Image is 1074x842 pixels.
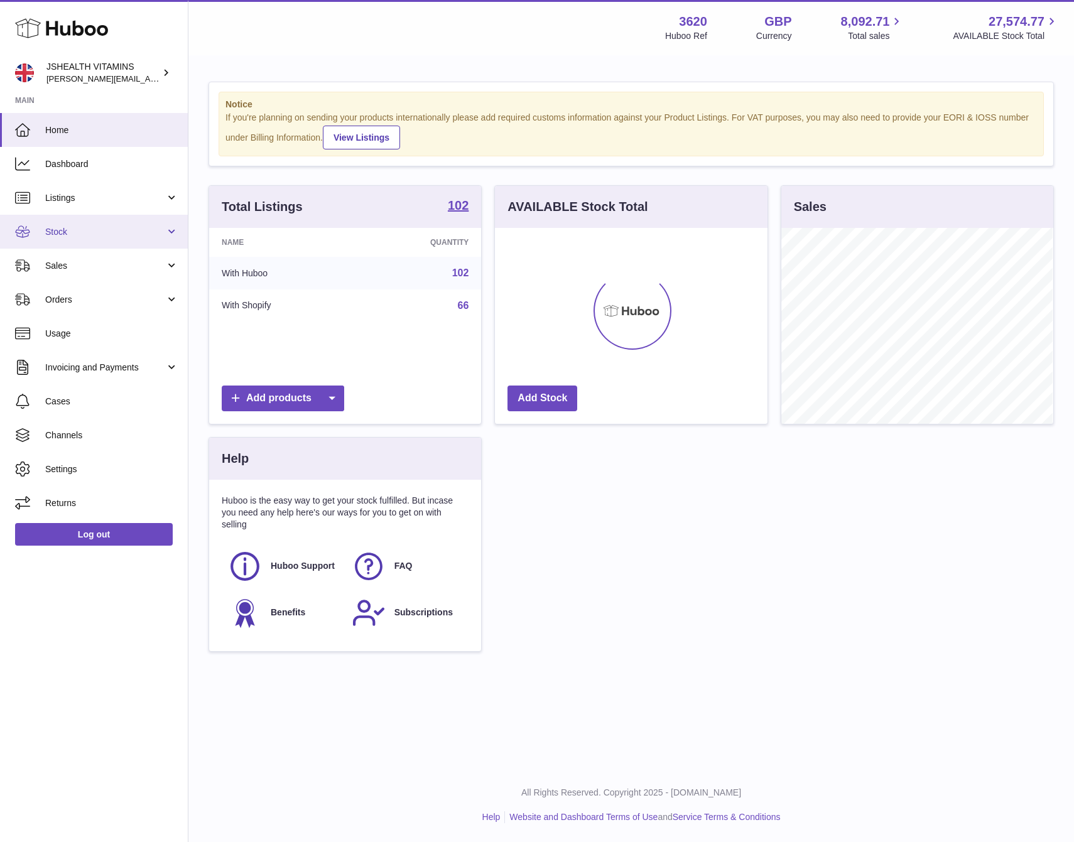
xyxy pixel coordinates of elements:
[507,198,648,215] h3: AVAILABLE Stock Total
[452,267,469,278] a: 102
[15,523,173,546] a: Log out
[45,192,165,204] span: Listings
[271,607,305,618] span: Benefits
[323,126,400,149] a: View Listings
[45,294,165,306] span: Orders
[953,30,1059,42] span: AVAILABLE Stock Total
[505,811,780,823] li: and
[458,300,469,311] a: 66
[45,429,178,441] span: Channels
[509,812,658,822] a: Website and Dashboard Terms of Use
[46,73,252,84] span: [PERSON_NAME][EMAIL_ADDRESS][DOMAIN_NAME]
[209,289,356,322] td: With Shopify
[45,362,165,374] span: Invoicing and Payments
[225,112,1037,149] div: If you're planning on sending your products internationally please add required customs informati...
[45,396,178,408] span: Cases
[764,13,791,30] strong: GBP
[507,386,577,411] a: Add Stock
[209,228,356,257] th: Name
[222,450,249,467] h3: Help
[448,199,469,212] strong: 102
[665,30,707,42] div: Huboo Ref
[848,30,904,42] span: Total sales
[45,463,178,475] span: Settings
[15,63,34,82] img: francesca@jshealthvitamins.com
[209,257,356,289] td: With Huboo
[45,226,165,238] span: Stock
[228,596,339,630] a: Benefits
[679,13,707,30] strong: 3620
[356,228,482,257] th: Quantity
[673,812,781,822] a: Service Terms & Conditions
[394,607,453,618] span: Subscriptions
[45,158,178,170] span: Dashboard
[989,13,1044,30] span: 27,574.77
[271,560,335,572] span: Huboo Support
[352,549,463,583] a: FAQ
[198,787,1064,799] p: All Rights Reserved. Copyright 2025 - [DOMAIN_NAME]
[953,13,1059,42] a: 27,574.77 AVAILABLE Stock Total
[222,495,469,531] p: Huboo is the easy way to get your stock fulfilled. But incase you need any help here's our ways f...
[756,30,792,42] div: Currency
[46,61,160,85] div: JSHEALTH VITAMINS
[222,198,303,215] h3: Total Listings
[482,812,501,822] a: Help
[794,198,827,215] h3: Sales
[222,386,344,411] a: Add products
[45,260,165,272] span: Sales
[45,124,178,136] span: Home
[352,596,463,630] a: Subscriptions
[45,497,178,509] span: Returns
[45,328,178,340] span: Usage
[448,199,469,214] a: 102
[225,99,1037,111] strong: Notice
[394,560,413,572] span: FAQ
[228,549,339,583] a: Huboo Support
[841,13,890,30] span: 8,092.71
[841,13,904,42] a: 8,092.71 Total sales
